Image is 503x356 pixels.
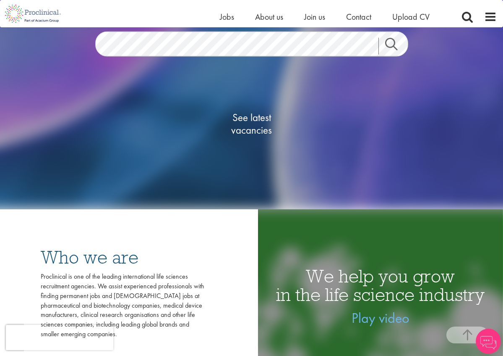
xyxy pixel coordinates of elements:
a: Upload CV [392,11,430,22]
a: Contact [346,11,371,22]
a: About us [255,11,283,22]
span: See latest vacancies [210,111,294,136]
img: Chatbot [476,329,501,354]
a: Play video [352,309,409,327]
a: Join us [304,11,325,22]
a: Job search submit button [378,37,414,54]
a: See latestvacancies [210,77,294,170]
div: Proclinical is one of the leading international life sciences recruitment agencies. We assist exp... [41,272,204,339]
iframe: reCAPTCHA [6,325,113,350]
a: Jobs [220,11,234,22]
h3: Who we are [41,248,204,266]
